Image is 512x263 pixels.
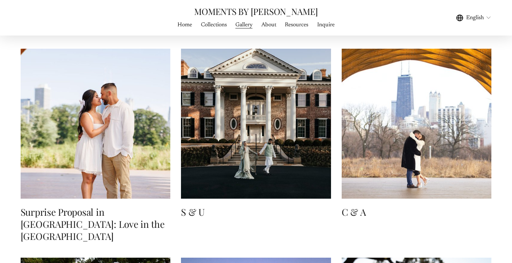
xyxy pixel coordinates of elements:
a: Surprise Proposal in Chicago: Love in the Windy City Surprise Proposal in [GEOGRAPHIC_DATA]: Love... [21,49,171,247]
span: English [466,14,484,22]
h3: C & A [342,206,492,218]
a: Collections [201,20,227,29]
img: C & A [342,49,492,199]
a: C & A C & A [342,49,492,247]
h3: S & U [181,206,331,218]
img: Surprise Proposal in Chicago: Love in the Windy City [21,49,171,199]
span: Gallery [235,21,252,29]
a: About [261,20,276,29]
a: Resources [285,20,308,29]
h3: Surprise Proposal in [GEOGRAPHIC_DATA]: Love in the [GEOGRAPHIC_DATA] [21,206,171,242]
a: Inquire [317,20,335,29]
img: S & U [181,49,331,199]
a: MOMENTS BY [PERSON_NAME] [194,5,318,17]
a: S & U S & U [181,49,331,247]
a: Home [177,20,192,29]
a: folder dropdown [235,20,252,29]
div: language picker [456,13,492,22]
